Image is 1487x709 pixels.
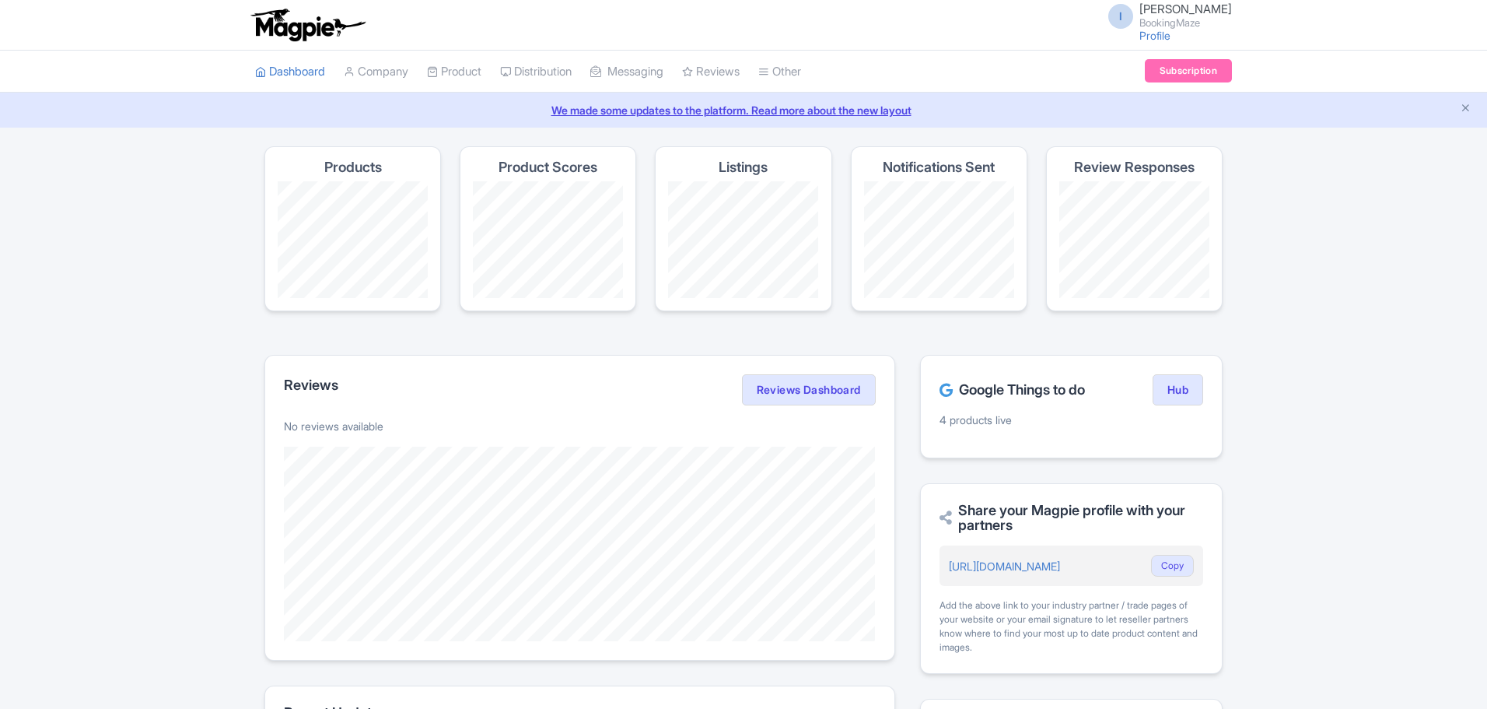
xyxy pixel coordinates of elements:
[1139,18,1232,28] small: BookingMaze
[247,8,368,42] img: logo-ab69f6fb50320c5b225c76a69d11143b.png
[9,102,1478,118] a: We made some updates to the platform. Read more about the new layout
[344,51,408,93] a: Company
[590,51,663,93] a: Messaging
[939,503,1203,534] h2: Share your Magpie profile with your partners
[284,418,876,434] p: No reviews available
[1153,374,1203,405] a: Hub
[1139,2,1232,16] span: [PERSON_NAME]
[682,51,740,93] a: Reviews
[758,51,801,93] a: Other
[255,51,325,93] a: Dashboard
[742,374,876,405] a: Reviews Dashboard
[883,160,995,175] h4: Notifications Sent
[1099,3,1232,28] a: I [PERSON_NAME] BookingMaze
[1108,4,1133,29] span: I
[949,560,1060,573] a: [URL][DOMAIN_NAME]
[939,382,1085,398] h2: Google Things to do
[499,160,597,175] h4: Product Scores
[324,160,382,175] h4: Products
[719,160,768,175] h4: Listings
[1151,555,1194,577] button: Copy
[939,598,1203,655] div: Add the above link to your industry partner / trade pages of your website or your email signature...
[500,51,572,93] a: Distribution
[939,412,1203,428] p: 4 products live
[1139,29,1170,42] a: Profile
[284,377,338,393] h2: Reviews
[1460,100,1471,118] button: Close announcement
[1074,160,1195,175] h4: Review Responses
[1145,59,1232,82] a: Subscription
[427,51,481,93] a: Product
